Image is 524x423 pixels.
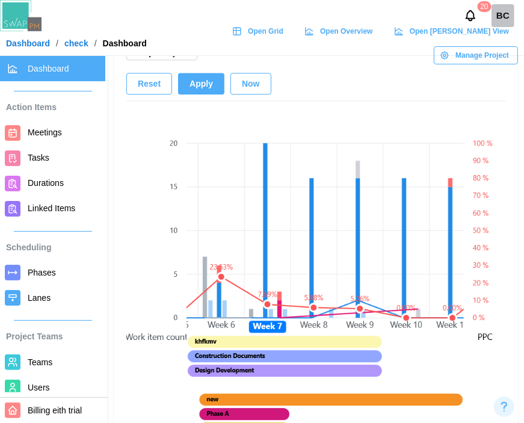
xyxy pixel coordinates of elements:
[94,39,97,48] div: /
[455,47,509,64] span: Manage Project
[178,73,224,94] button: Apply
[298,22,382,40] a: Open Overview
[126,73,172,94] button: Reset
[230,73,271,94] button: Now
[410,23,509,40] span: Open [PERSON_NAME] View
[242,73,260,94] span: Now
[460,5,481,26] button: Notifications
[103,39,147,48] div: Dashboard
[64,39,88,48] a: check
[28,153,49,162] span: Tasks
[138,73,161,94] span: Reset
[28,178,64,188] span: Durations
[28,357,52,367] span: Teams
[28,383,50,392] span: Users
[492,4,514,27] div: BC
[226,22,292,40] a: Open Grid
[477,1,491,12] div: 20
[28,203,75,213] span: Linked Items
[434,46,518,64] button: Manage Project
[28,406,82,415] span: Billing eith trial
[320,23,372,40] span: Open Overview
[28,128,62,137] span: Meetings
[28,293,51,303] span: Lanes
[56,39,58,48] div: /
[28,268,56,277] span: Phases
[388,22,518,40] a: Open [PERSON_NAME] View
[6,39,50,48] a: Dashboard
[492,4,514,27] a: Billing check
[248,23,283,40] span: Open Grid
[28,64,69,73] span: Dashboard
[190,73,213,94] span: Apply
